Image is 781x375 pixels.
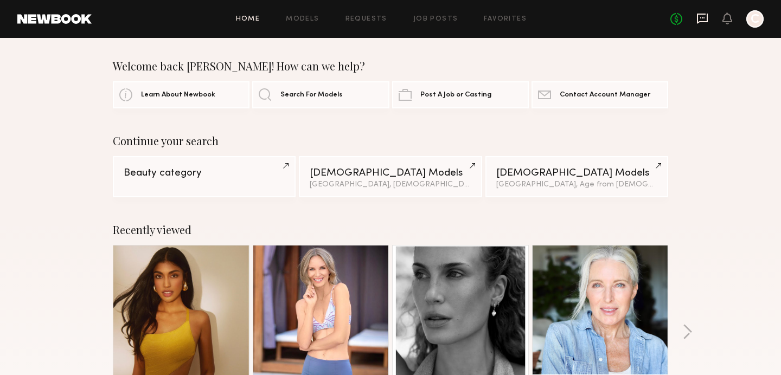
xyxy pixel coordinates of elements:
a: Beauty category [113,156,296,197]
span: Contact Account Manager [560,92,650,99]
a: Search For Models [252,81,389,108]
a: Post A Job or Casting [392,81,529,108]
div: [GEOGRAPHIC_DATA], [DEMOGRAPHIC_DATA] [310,181,471,189]
a: C [746,10,764,28]
div: Continue your search [113,134,668,147]
span: Learn About Newbook [141,92,215,99]
a: Home [236,16,260,23]
span: Search For Models [280,92,343,99]
div: Recently viewed [113,223,668,236]
div: [DEMOGRAPHIC_DATA] Models [310,168,471,178]
a: Learn About Newbook [113,81,249,108]
div: Welcome back [PERSON_NAME]! How can we help? [113,60,668,73]
a: Requests [345,16,387,23]
a: Job Posts [413,16,458,23]
a: [DEMOGRAPHIC_DATA] Models[GEOGRAPHIC_DATA], Age from [DEMOGRAPHIC_DATA]. [485,156,668,197]
a: [DEMOGRAPHIC_DATA] Models[GEOGRAPHIC_DATA], [DEMOGRAPHIC_DATA] [299,156,482,197]
div: Beauty category [124,168,285,178]
a: Favorites [484,16,527,23]
a: Contact Account Manager [532,81,668,108]
span: Post A Job or Casting [420,92,491,99]
div: [DEMOGRAPHIC_DATA] Models [496,168,657,178]
a: Models [286,16,319,23]
div: [GEOGRAPHIC_DATA], Age from [DEMOGRAPHIC_DATA]. [496,181,657,189]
